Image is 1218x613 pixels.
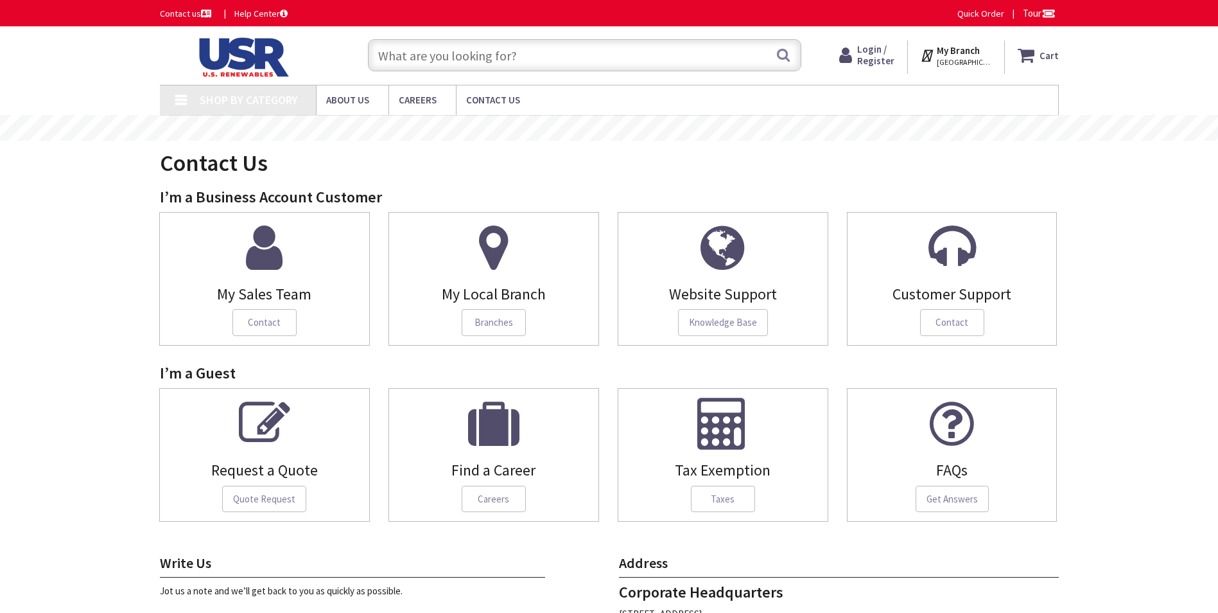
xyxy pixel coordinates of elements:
[920,44,991,67] div: My Branch [GEOGRAPHIC_DATA], [GEOGRAPHIC_DATA]
[222,486,306,513] span: Quote Request
[160,554,211,572] span: Write Us
[1023,7,1056,19] span: Tour
[169,462,360,479] span: Request a Quote
[1040,44,1059,67] strong: Cart
[169,286,360,303] span: My Sales Team
[1018,44,1059,67] a: Cart
[937,44,980,57] strong: My Branch
[857,462,1048,479] span: FAQs
[857,43,894,67] span: Login / Register
[462,486,526,513] span: Careers
[857,286,1048,303] span: Customer Support
[619,584,1059,601] h3: Corporate Headquarters
[160,148,268,177] span: Contact Us
[619,554,668,572] span: Address
[326,94,369,106] span: About Us
[916,486,989,513] span: Get Answers
[234,7,288,20] a: Help Center
[618,212,828,346] a: Website Support Knowledge Base
[399,94,437,106] span: Careers
[388,388,599,522] a: Find a Career Careers
[408,121,814,136] rs-layer: Coronavirus: Our Commitment to Our Employees and Customers
[627,462,819,479] span: Tax Exemption
[678,309,768,336] span: Knowledge Base
[368,39,801,71] input: What are you looking for?
[160,189,1059,206] h3: I’m a Business Account Customer
[462,309,526,336] span: Branches
[839,44,894,67] a: Login / Register
[627,286,819,303] span: Website Support
[691,486,755,513] span: Taxes
[398,286,589,303] span: My Local Branch
[920,309,984,336] span: Contact
[618,388,828,522] a: Tax Exemption Taxes
[937,57,991,67] span: [GEOGRAPHIC_DATA], [GEOGRAPHIC_DATA]
[847,212,1057,346] a: Customer Support Contact
[232,309,297,336] span: Contact
[160,7,214,20] a: Contact us
[160,365,1059,382] h3: I’m a Guest
[200,93,298,107] span: Shop By Category
[398,462,589,479] span: Find a Career
[957,7,1004,20] a: Quick Order
[160,584,545,598] div: Jot us a note and we’ll get back to you as quickly as possible.
[847,388,1057,522] a: FAQs Get Answers
[159,388,370,522] a: Request a Quote Quote Request
[160,37,323,77] img: U.S. Renewable Solutions
[466,94,520,106] span: Contact Us
[388,212,599,346] a: My Local Branch Branches
[159,212,370,346] a: My Sales Team Contact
